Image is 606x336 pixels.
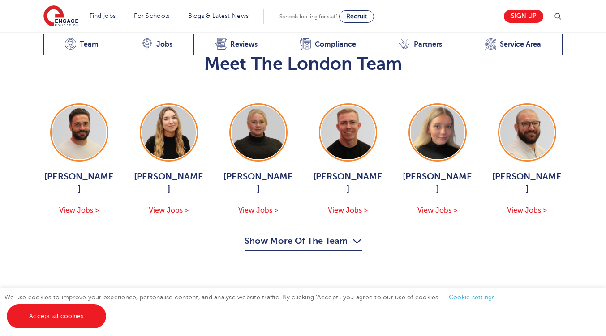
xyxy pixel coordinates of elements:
[279,13,337,20] span: Schools looking for staff
[223,103,294,216] a: [PERSON_NAME] View Jobs >
[315,40,356,49] span: Compliance
[321,106,375,159] img: Zack Neal
[52,106,106,159] img: Jack Hope
[312,103,384,216] a: [PERSON_NAME] View Jobs >
[59,206,99,214] span: View Jobs >
[378,34,464,55] a: Partners
[402,170,473,196] span: [PERSON_NAME]
[43,103,115,216] a: [PERSON_NAME] View Jobs >
[339,10,374,23] a: Recruit
[491,170,563,196] span: [PERSON_NAME]
[230,40,258,49] span: Reviews
[90,13,116,19] a: Find jobs
[402,103,473,216] a: [PERSON_NAME] View Jobs >
[142,106,196,159] img: Alice Thwaites
[279,34,378,55] a: Compliance
[43,5,78,28] img: Engage Education
[500,106,554,159] img: Simon Whitcombe
[504,10,543,23] a: Sign up
[245,234,362,251] button: Show More Of The Team
[449,294,495,301] a: Cookie settings
[149,206,189,214] span: View Jobs >
[80,40,99,49] span: Team
[193,34,279,55] a: Reviews
[417,206,457,214] span: View Jobs >
[7,304,106,328] a: Accept all cookies
[43,170,115,196] span: [PERSON_NAME]
[507,206,547,214] span: View Jobs >
[414,40,442,49] span: Partners
[156,40,172,49] span: Jobs
[500,40,541,49] span: Service Area
[312,170,384,196] span: [PERSON_NAME]
[43,53,563,75] h2: Meet The London Team
[120,34,193,55] a: Jobs
[188,13,249,19] a: Blogs & Latest News
[223,170,294,196] span: [PERSON_NAME]
[133,103,205,216] a: [PERSON_NAME] View Jobs >
[232,106,285,159] img: Bethany Johnson
[411,106,464,159] img: Isabel Murphy
[133,170,205,196] span: [PERSON_NAME]
[464,34,563,55] a: Service Area
[43,34,120,55] a: Team
[134,13,169,19] a: For Schools
[491,103,563,216] a: [PERSON_NAME] View Jobs >
[346,13,367,20] span: Recruit
[4,294,504,319] span: We use cookies to improve your experience, personalise content, and analyse website traffic. By c...
[238,206,278,214] span: View Jobs >
[328,206,368,214] span: View Jobs >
